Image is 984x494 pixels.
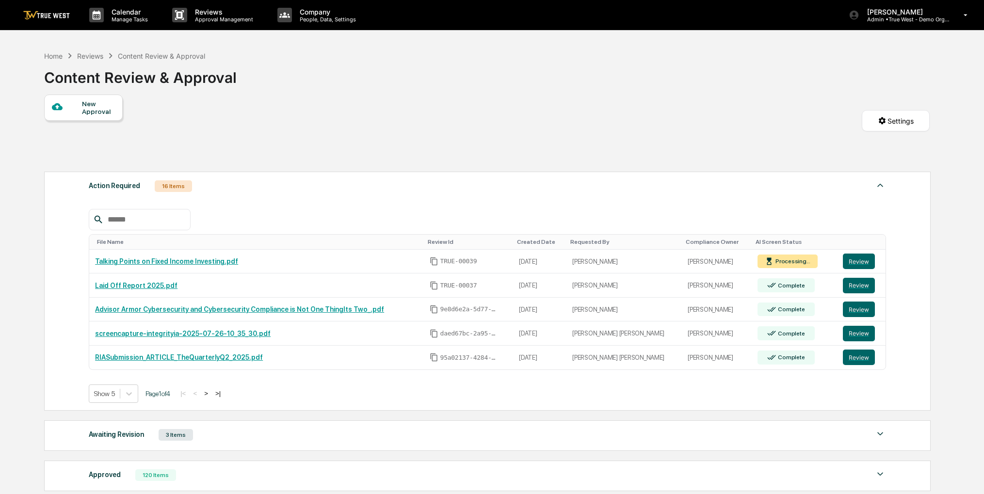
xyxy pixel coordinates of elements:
td: [PERSON_NAME] [566,273,682,298]
button: Review [843,302,875,317]
td: [PERSON_NAME] [682,298,751,322]
div: Content Review & Approval [118,52,205,60]
button: |< [177,389,189,398]
td: [DATE] [513,273,566,298]
td: [PERSON_NAME] [566,298,682,322]
div: Awaiting Revision [89,428,144,441]
button: Review [843,278,875,293]
span: Copy Id [430,257,438,266]
div: Action Required [89,179,140,192]
button: < [190,389,200,398]
span: TRUE-00039 [440,257,477,265]
td: [DATE] [513,250,566,274]
button: Settings [862,110,930,131]
button: > [201,389,211,398]
p: People, Data, Settings [292,16,361,23]
p: Approval Management [187,16,258,23]
button: Review [843,254,875,269]
a: Review [843,326,880,341]
div: Complete [776,330,805,337]
div: Toggle SortBy [570,239,678,245]
div: Complete [776,282,805,289]
span: Copy Id [430,281,438,290]
div: Toggle SortBy [428,239,510,245]
span: 9e8d6e2a-5d77-4eeb-90b4-74318441b7fc [440,305,499,313]
div: 120 Items [135,469,176,481]
span: Page 1 of 4 [145,390,170,398]
p: Calendar [104,8,153,16]
span: Copy Id [430,329,438,338]
div: Processing... [774,258,810,265]
div: Complete [776,306,805,313]
div: Reviews [77,52,103,60]
div: Complete [776,354,805,361]
div: Approved [89,468,121,481]
img: logo [23,11,70,20]
span: daed67bc-2a95-4451-aa2f-ffdcfe22a4e8 [440,330,499,337]
div: Toggle SortBy [756,239,833,245]
span: TRUE-00037 [440,282,477,289]
p: [PERSON_NAME] [859,8,950,16]
td: [DATE] [513,321,566,346]
img: caret [874,428,886,440]
td: [DATE] [513,346,566,369]
p: Manage Tasks [104,16,153,23]
td: [PERSON_NAME] [682,250,751,274]
p: Reviews [187,8,258,16]
img: caret [874,468,886,480]
a: Review [843,254,880,269]
button: Review [843,350,875,365]
a: RIASubmission_ARTICLE_TheQuarterlyQ2_2025.pdf [95,353,263,361]
div: 16 Items [155,180,192,192]
p: Company [292,8,361,16]
td: [PERSON_NAME] [682,346,751,369]
td: [DATE] [513,298,566,322]
a: Review [843,350,880,365]
div: New Approval [82,100,114,115]
div: Content Review & Approval [44,61,237,86]
a: Review [843,302,880,317]
div: Toggle SortBy [845,239,882,245]
div: Toggle SortBy [686,239,747,245]
span: Copy Id [430,305,438,314]
td: [PERSON_NAME] [PERSON_NAME] [566,346,682,369]
button: Review [843,326,875,341]
img: caret [874,179,886,191]
a: Laid Off Report 2025.pdf [95,282,177,289]
a: Advisor Armor Cybersecurity and Cybersecurity Compliance is Not One ThingIts Two_.pdf [95,305,384,313]
div: Toggle SortBy [97,239,419,245]
td: [PERSON_NAME] [566,250,682,274]
div: Toggle SortBy [517,239,563,245]
span: 95a02137-4284-4a5c-afcc-20783e483793 [440,354,499,362]
td: [PERSON_NAME] [PERSON_NAME] [566,321,682,346]
a: Talking Points on Fixed Income Investing.pdf [95,257,238,265]
a: Review [843,278,880,293]
button: >| [212,389,224,398]
a: screencapture-integrityia-2025-07-26-10_35_30.pdf [95,330,271,337]
div: 3 Items [159,429,193,441]
p: Admin • True West - Demo Organization [859,16,950,23]
td: [PERSON_NAME] [682,273,751,298]
iframe: Open customer support [953,462,979,488]
span: Copy Id [430,353,438,362]
div: Home [44,52,63,60]
td: [PERSON_NAME] [682,321,751,346]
